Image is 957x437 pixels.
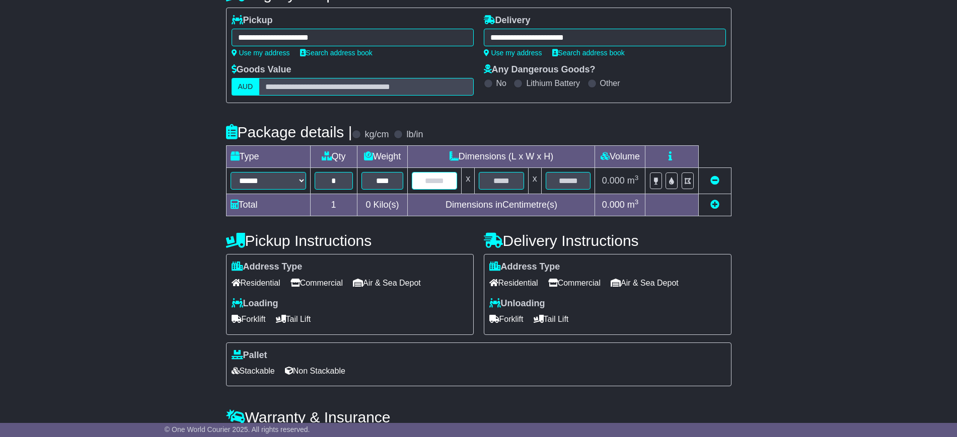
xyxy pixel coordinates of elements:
[408,146,595,168] td: Dimensions (L x W x H)
[635,174,639,182] sup: 3
[232,15,273,26] label: Pickup
[600,78,620,88] label: Other
[462,168,475,194] td: x
[226,194,310,216] td: Total
[534,311,569,327] span: Tail Lift
[710,176,719,186] a: Remove this item
[496,78,506,88] label: No
[364,129,389,140] label: kg/cm
[165,425,310,433] span: © One World Courier 2025. All rights reserved.
[489,261,560,273] label: Address Type
[528,168,541,194] td: x
[310,194,357,216] td: 1
[276,311,311,327] span: Tail Lift
[489,311,524,327] span: Forklift
[290,275,343,291] span: Commercial
[357,194,408,216] td: Kilo(s)
[526,78,580,88] label: Lithium Battery
[489,275,538,291] span: Residential
[232,78,260,96] label: AUD
[710,200,719,210] a: Add new item
[627,200,639,210] span: m
[232,49,290,57] a: Use my address
[489,298,545,309] label: Unloading
[357,146,408,168] td: Weight
[635,198,639,206] sup: 3
[406,129,423,140] label: lb/in
[408,194,595,216] td: Dimensions in Centimetre(s)
[232,261,303,273] label: Address Type
[365,200,371,210] span: 0
[232,350,267,361] label: Pallet
[484,49,542,57] a: Use my address
[627,176,639,186] span: m
[552,49,625,57] a: Search address book
[226,124,352,140] h4: Package details |
[232,363,275,379] span: Stackable
[602,200,625,210] span: 0.000
[285,363,345,379] span: Non Stackable
[611,275,679,291] span: Air & Sea Depot
[226,409,731,425] h4: Warranty & Insurance
[602,176,625,186] span: 0.000
[226,232,474,249] h4: Pickup Instructions
[595,146,645,168] td: Volume
[300,49,373,57] a: Search address book
[484,64,596,75] label: Any Dangerous Goods?
[226,146,310,168] td: Type
[232,311,266,327] span: Forklift
[232,64,291,75] label: Goods Value
[484,232,731,249] h4: Delivery Instructions
[310,146,357,168] td: Qty
[548,275,601,291] span: Commercial
[484,15,531,26] label: Delivery
[232,275,280,291] span: Residential
[353,275,421,291] span: Air & Sea Depot
[232,298,278,309] label: Loading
